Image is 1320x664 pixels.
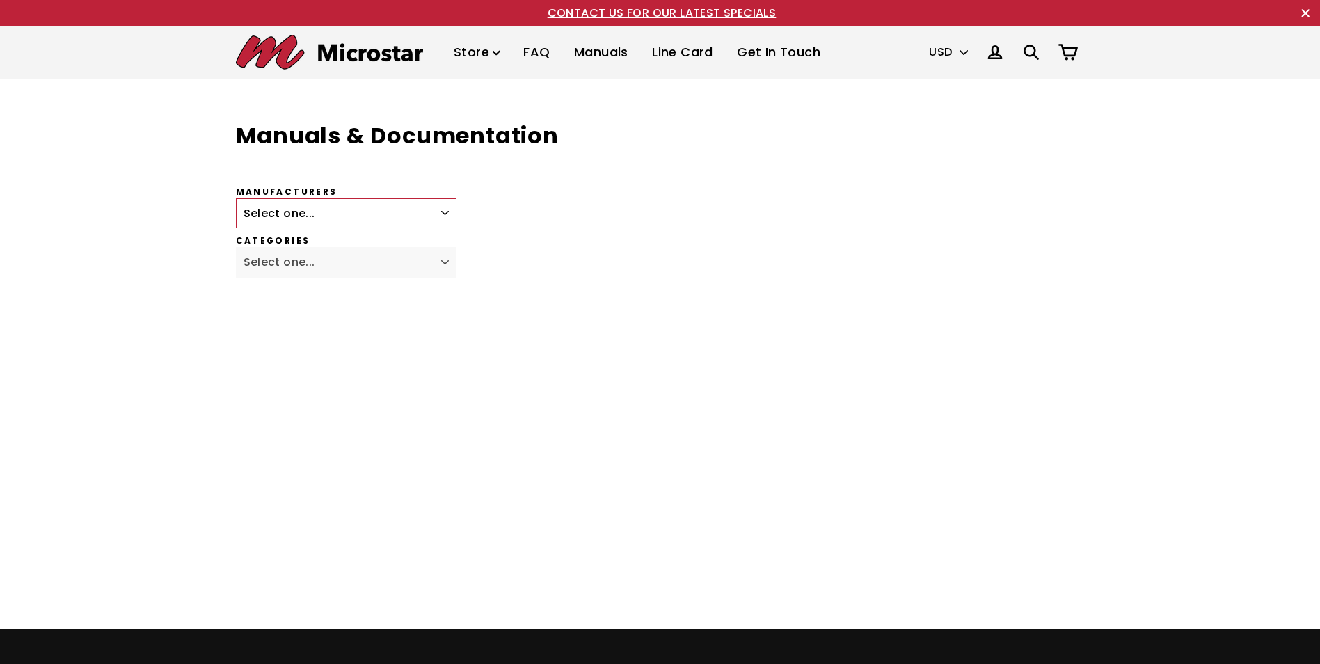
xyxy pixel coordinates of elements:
[236,35,423,70] img: Microstar Electronics
[513,32,560,73] a: FAQ
[236,187,868,198] label: Manufacturers
[236,235,868,247] label: Categories
[236,120,868,152] h1: Manuals & Documentation
[443,32,831,73] ul: Primary
[443,32,510,73] a: Store
[548,5,777,21] a: CONTACT US FOR OUR LATEST SPECIALS
[564,32,639,73] a: Manuals
[726,32,831,73] a: Get In Touch
[642,32,724,73] a: Line Card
